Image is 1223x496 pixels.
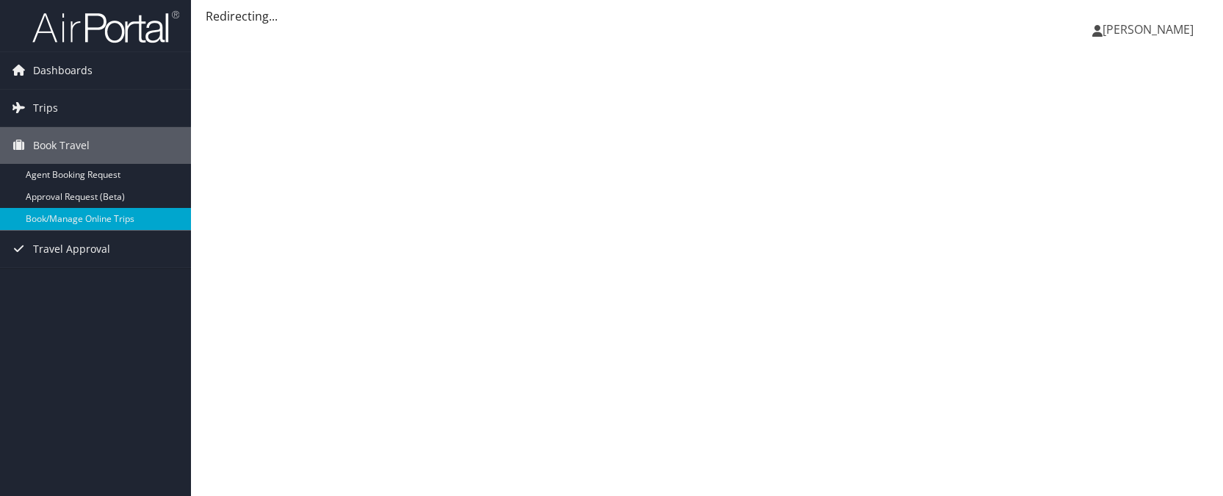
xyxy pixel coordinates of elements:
img: airportal-logo.png [32,10,179,44]
div: Redirecting... [206,7,1208,25]
span: Trips [33,90,58,126]
span: Travel Approval [33,231,110,267]
span: Dashboards [33,52,93,89]
a: [PERSON_NAME] [1092,7,1208,51]
span: Book Travel [33,127,90,164]
span: [PERSON_NAME] [1103,21,1194,37]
